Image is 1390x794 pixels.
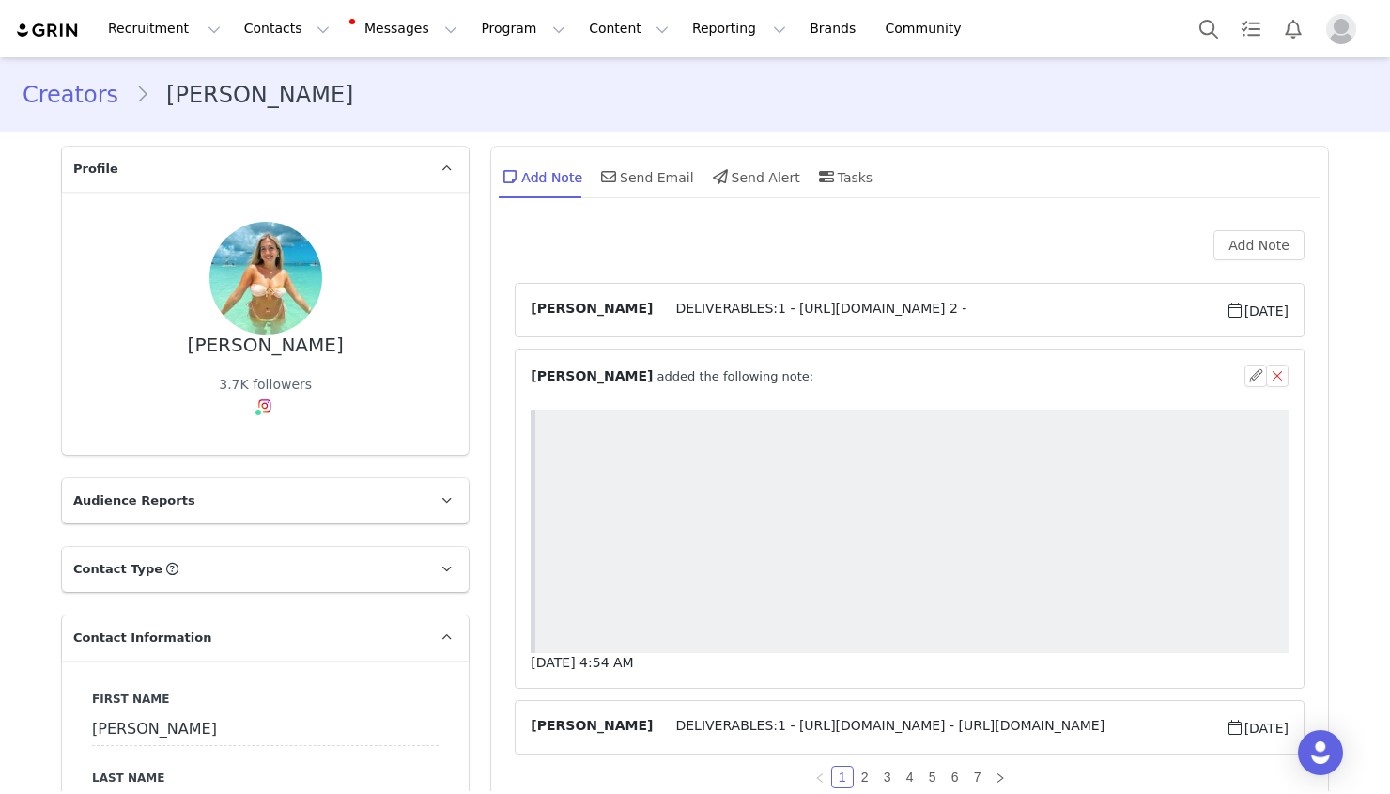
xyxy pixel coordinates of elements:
[1326,14,1356,44] img: placeholder-profile.jpg
[97,8,232,50] button: Recruitment
[832,767,853,787] a: 1
[1226,716,1289,739] span: [DATE]
[1273,8,1314,50] button: Notifications
[233,8,341,50] button: Contacts
[578,8,680,50] button: Content
[1188,8,1229,50] button: Search
[531,299,653,321] span: [PERSON_NAME]
[815,154,873,199] div: Tasks
[681,8,797,50] button: Reporting
[92,770,439,786] label: Last Name
[73,560,162,579] span: Contact Type
[809,766,831,788] li: Previous Page
[709,154,800,199] div: Send Alert
[877,767,898,787] a: 3
[798,8,873,50] a: Brands
[989,766,1012,788] li: Next Page
[342,8,469,50] button: Messages
[876,766,899,788] li: 3
[945,767,965,787] a: 6
[92,691,439,708] label: First Name
[499,154,582,199] div: Add Note
[531,368,653,383] span: [PERSON_NAME]
[23,78,135,112] a: Creators
[831,766,854,788] li: 1
[1213,230,1305,260] button: Add Note
[653,716,1225,739] span: DELIVERABLES:1 - [URL][DOMAIN_NAME] - [URL][DOMAIN_NAME]
[1298,730,1343,775] div: Open Intercom Messenger
[470,8,577,50] button: Program
[257,398,272,413] img: instagram.svg
[73,629,211,647] span: Contact Information
[922,767,943,787] a: 5
[899,766,921,788] li: 4
[900,767,920,787] a: 4
[73,491,195,510] span: Audience Reports
[874,8,981,50] a: Community
[531,655,633,670] span: [DATE] 4:54 AM
[209,222,322,335] img: eea38feb-dba8-4a53-b46f-6dc92d708ca3--s.jpg
[1315,14,1375,44] button: Profile
[921,766,944,788] li: 5
[814,772,826,784] i: icon: left
[531,716,653,739] span: [PERSON_NAME]
[966,766,989,788] li: 7
[995,772,1006,784] i: icon: right
[219,375,312,395] div: 3.7K followers
[188,335,344,356] div: [PERSON_NAME]
[967,767,988,787] a: 7
[15,22,81,39] img: grin logo
[653,299,1225,321] span: DELIVERABLES:1 - [URL][DOMAIN_NAME] 2 -
[1230,8,1272,50] a: Tasks
[597,154,694,199] div: Send Email
[73,160,118,179] span: Profile
[854,766,876,788] li: 2
[531,366,813,386] span: ⁨ ⁩ added the following note:
[855,767,875,787] a: 2
[1226,299,1289,321] span: [DATE]
[944,766,966,788] li: 6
